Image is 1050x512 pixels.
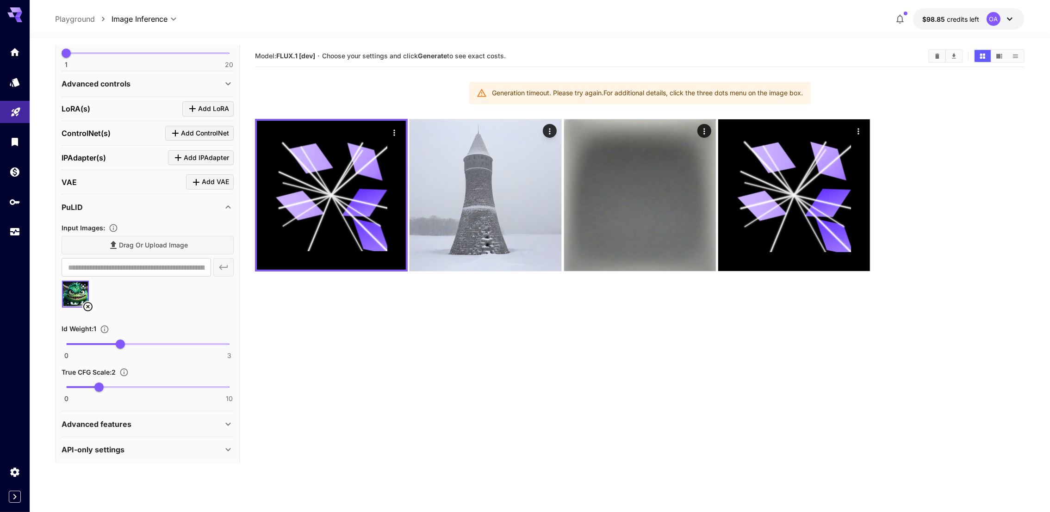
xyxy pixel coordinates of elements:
button: An array containing the reference image used for identity customization. The reference image prov... [105,223,122,233]
div: API Keys [9,196,20,208]
div: Usage [9,226,20,238]
span: 0 [64,394,68,403]
button: Download All [946,50,962,62]
div: Actions [543,124,557,138]
span: 10 [226,394,233,403]
span: 1 [65,60,68,69]
p: ControlNet(s) [62,128,111,139]
div: Wallet [9,166,20,178]
button: Expand sidebar [9,491,21,503]
span: Id Weight : 1 [62,325,96,333]
nav: breadcrumb [55,13,112,25]
span: 20 [225,60,233,69]
span: True CFG Scale : 2 [62,368,116,376]
b: FLUX.1 [dev] [276,52,315,60]
span: Add ControlNet [181,128,229,139]
div: Clear AllDownload All [928,49,963,63]
span: credits left [947,15,979,23]
div: Actions [851,124,865,138]
div: Advanced controls [62,73,234,95]
p: PuLID [62,202,83,213]
p: Advanced features [62,419,131,430]
button: Click to add LoRA [182,101,234,117]
span: Image Inference [112,13,168,25]
span: Model: [255,52,315,60]
div: Generation timeout. Please try again. For additional details, click the three dots menu on the im... [492,85,803,101]
button: Show media in video view [991,50,1007,62]
div: Playground [10,103,21,115]
button: Click to add VAE [186,174,234,190]
img: 2Q== [564,119,716,271]
div: $98.8467 [922,14,979,24]
button: Controls the guidance scale specifically for PuLID's identity embedding process. [116,368,132,377]
p: API-only settings [62,444,124,455]
button: Click to add IPAdapter [168,150,234,166]
p: LoRA(s) [62,103,90,114]
img: 9k= [410,119,561,271]
span: Add IPAdapter [184,152,229,164]
p: IPAdapter(s) [62,152,106,163]
div: Actions [697,124,711,138]
div: PuLID [62,196,234,218]
p: Advanced controls [62,78,130,89]
p: · [317,50,320,62]
span: 0 [64,351,68,360]
span: Add LoRA [198,103,229,115]
div: OA [987,12,1000,26]
button: Controls the strength of identity preservation in the generated image. [96,325,113,334]
span: Input Images : [62,224,105,232]
p: VAE [62,177,77,188]
div: Library [9,136,20,148]
div: Show media in grid viewShow media in video viewShow media in list view [974,49,1025,63]
div: Actions [387,125,401,139]
span: Add VAE [202,176,229,188]
div: Advanced features [62,413,234,435]
span: $98.85 [922,15,947,23]
button: Clear All [929,50,945,62]
button: Click to add ControlNet [165,126,234,141]
div: Home [9,46,20,58]
b: Generate [418,52,447,60]
button: $98.8467OA [913,8,1025,30]
span: Choose your settings and click to see exact costs. [322,52,506,60]
div: API-only settings [62,438,234,461]
div: Models [9,76,20,88]
button: Show media in list view [1007,50,1024,62]
a: Playground [55,13,95,25]
div: Settings [9,466,20,478]
span: 3 [227,351,231,360]
button: Show media in grid view [975,50,991,62]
